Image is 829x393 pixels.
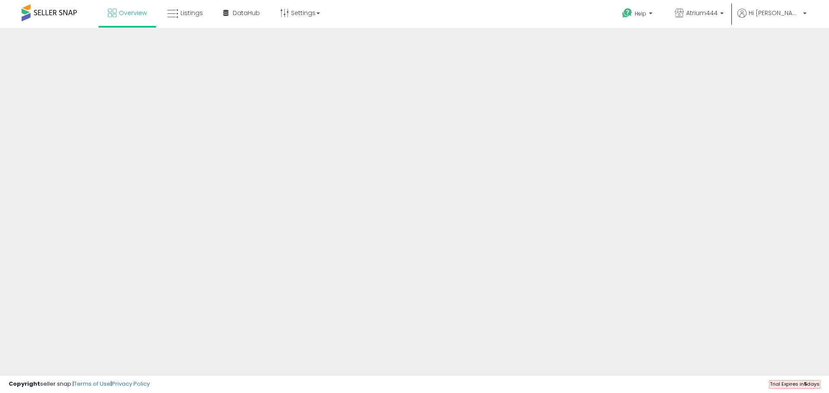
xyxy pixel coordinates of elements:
[119,9,147,17] span: Overview
[615,1,661,28] a: Help
[233,9,260,17] span: DataHub
[737,9,807,28] a: Hi [PERSON_NAME]
[112,380,150,388] a: Privacy Policy
[74,380,111,388] a: Terms of Use
[686,9,718,17] span: Atrium444
[180,9,203,17] span: Listings
[804,380,807,387] b: 5
[9,380,150,388] div: seller snap | |
[749,9,801,17] span: Hi [PERSON_NAME]
[770,380,820,387] span: Trial Expires in days
[635,10,646,17] span: Help
[622,8,633,19] i: Get Help
[9,380,40,388] strong: Copyright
